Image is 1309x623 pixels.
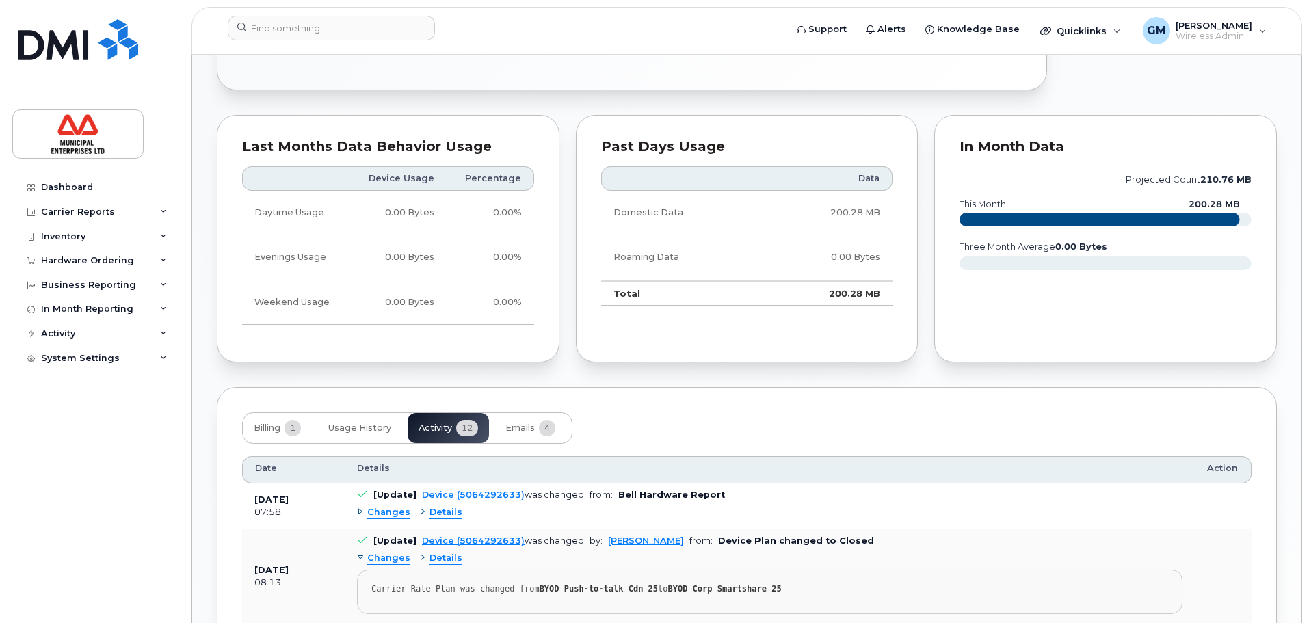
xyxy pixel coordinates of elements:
[373,490,416,500] b: [Update]
[601,235,763,280] td: Roaming Data
[254,494,289,505] b: [DATE]
[1057,25,1107,36] span: Quicklinks
[856,16,916,43] a: Alerts
[328,423,391,434] span: Usage History
[254,506,332,518] div: 07:58
[242,235,349,280] td: Evenings Usage
[1031,17,1130,44] div: Quicklinks
[367,506,410,519] span: Changes
[539,420,555,436] span: 4
[349,166,447,191] th: Device Usage
[877,23,906,36] span: Alerts
[960,140,1252,154] div: In Month Data
[763,280,892,306] td: 200.28 MB
[689,535,713,546] span: from:
[590,490,613,500] span: from:
[1147,23,1166,39] span: GM
[422,535,584,546] div: was changed
[763,235,892,280] td: 0.00 Bytes
[1176,20,1252,31] span: [PERSON_NAME]
[787,16,856,43] a: Support
[349,235,447,280] td: 0.00 Bytes
[447,166,534,191] th: Percentage
[422,535,525,546] a: Device (5064292633)
[429,506,462,519] span: Details
[505,423,535,434] span: Emails
[422,490,584,500] div: was changed
[255,462,277,475] span: Date
[937,23,1020,36] span: Knowledge Base
[916,16,1029,43] a: Knowledge Base
[763,166,892,191] th: Data
[959,241,1107,252] text: three month average
[540,584,658,594] strong: BYOD Push-to-talk Cdn 25
[718,535,874,546] b: Device Plan changed to Closed
[373,535,416,546] b: [Update]
[447,235,534,280] td: 0.00%
[1055,241,1107,252] tspan: 0.00 Bytes
[242,280,534,325] tr: Friday from 6:00pm to Monday 8:00am
[285,420,301,436] span: 1
[601,140,893,154] div: Past Days Usage
[1176,31,1252,42] span: Wireless Admin
[349,280,447,325] td: 0.00 Bytes
[254,576,332,589] div: 08:13
[608,535,684,546] a: [PERSON_NAME]
[429,552,462,565] span: Details
[447,280,534,325] td: 0.00%
[1195,456,1252,483] th: Action
[1200,174,1252,185] tspan: 210.76 MB
[1126,174,1252,185] text: projected count
[959,199,1006,209] text: this month
[667,584,781,594] strong: BYOD Corp Smartshare 25
[371,584,1168,594] div: Carrier Rate Plan was changed from to
[808,23,847,36] span: Support
[242,140,534,154] div: Last Months Data Behavior Usage
[242,191,349,235] td: Daytime Usage
[1133,17,1276,44] div: Gillian MacNeill
[254,423,280,434] span: Billing
[601,280,763,306] td: Total
[763,191,892,235] td: 200.28 MB
[349,191,447,235] td: 0.00 Bytes
[242,235,534,280] tr: Weekdays from 6:00pm to 8:00am
[242,280,349,325] td: Weekend Usage
[367,552,410,565] span: Changes
[228,16,435,40] input: Find something...
[254,565,289,575] b: [DATE]
[1189,199,1240,209] text: 200.28 MB
[357,462,390,475] span: Details
[590,535,603,546] span: by:
[601,191,763,235] td: Domestic Data
[618,490,725,500] b: Bell Hardware Report
[447,191,534,235] td: 0.00%
[422,490,525,500] a: Device (5064292633)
